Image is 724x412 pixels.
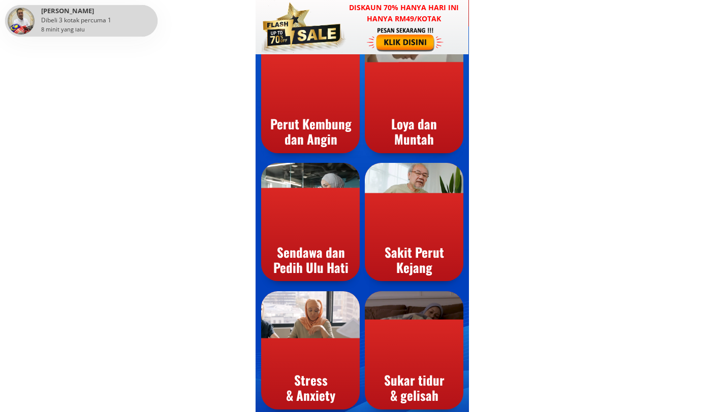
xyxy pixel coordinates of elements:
[365,372,463,403] div: Sukar tidur & gelisah
[365,116,463,147] div: Loya dan Muntah
[262,245,360,275] div: Sendawa dan Pedih Ulu Hati
[365,245,463,275] div: Sakit Perut Kejang
[262,116,360,147] div: Perut Kembung dan Angin
[262,372,360,403] div: Stress & Anxiety
[339,2,469,25] h3: Diskaun 70% hanya hari ini hanya RM49/kotak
